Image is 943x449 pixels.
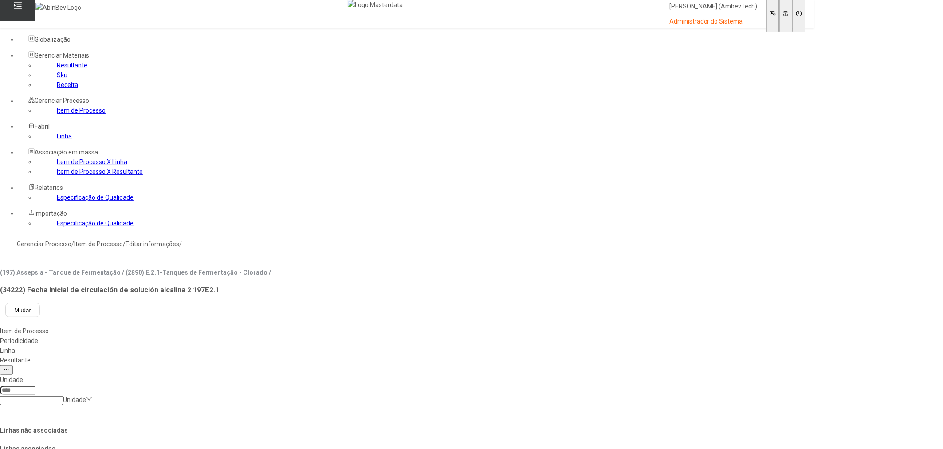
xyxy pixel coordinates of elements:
[35,97,89,104] span: Gerenciar Processo
[74,240,123,248] a: Item de Processo
[57,168,143,175] a: Item de Processo X Resultante
[71,240,74,248] nz-breadcrumb-separator: /
[35,52,89,59] span: Gerenciar Materiais
[35,149,98,156] span: Associação em massa
[35,36,71,43] span: Globalização
[57,158,127,165] a: Item de Processo X Linha
[126,240,179,248] a: Editar informações
[57,71,67,79] a: Sku
[35,123,50,130] span: Fabril
[57,194,134,201] a: Especificação de Qualidade
[669,17,758,26] p: Administrador do Sistema
[57,220,134,227] a: Especificação de Qualidade
[57,62,87,69] a: Resultante
[57,133,72,140] a: Linha
[35,3,81,12] img: AbInBev Logo
[57,107,106,114] a: Item de Processo
[35,184,63,191] span: Relatórios
[123,240,126,248] nz-breadcrumb-separator: /
[669,2,758,11] p: [PERSON_NAME] (AmbevTech)
[57,81,78,88] a: Receita
[179,240,182,248] nz-breadcrumb-separator: /
[17,240,71,248] a: Gerenciar Processo
[5,303,40,317] button: Mudar
[14,307,31,314] span: Mudar
[63,396,86,403] nz-select-placeholder: Unidade
[35,210,67,217] span: Importação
